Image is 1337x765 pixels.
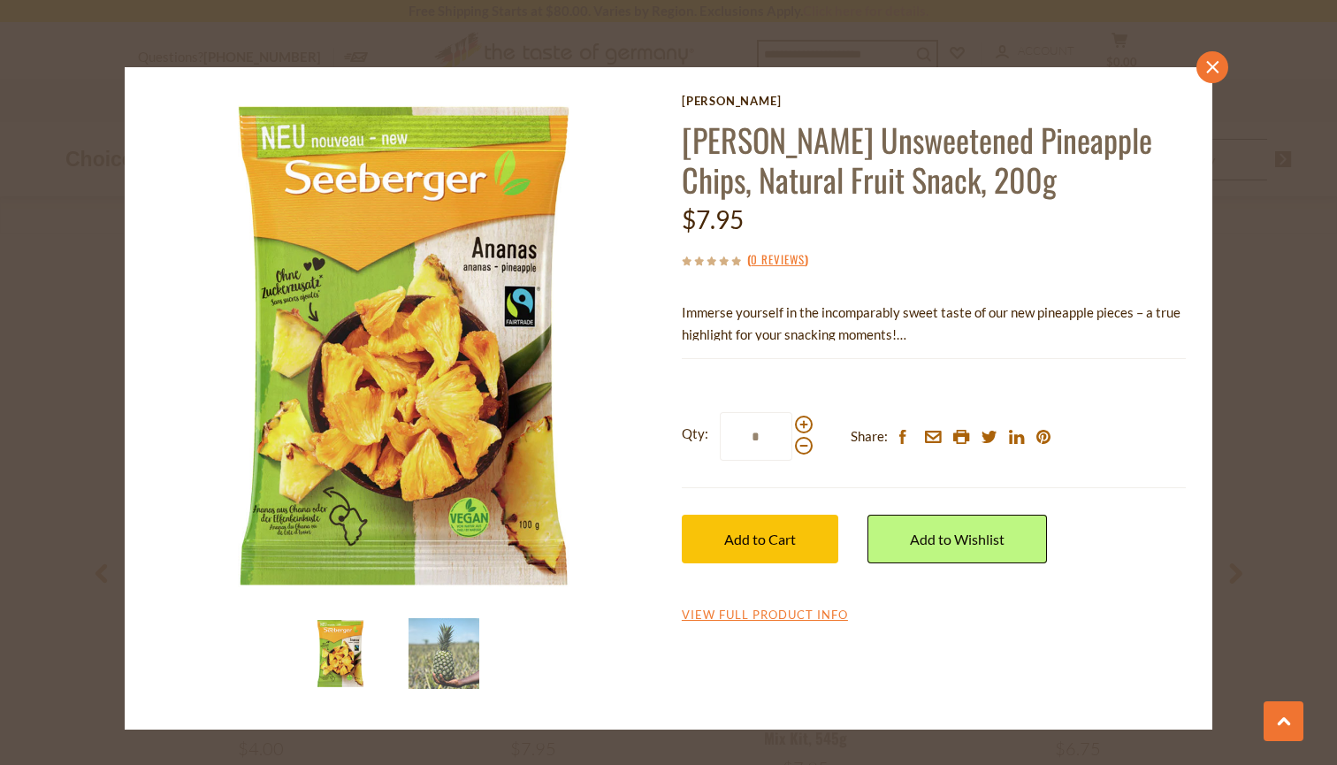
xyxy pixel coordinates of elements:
img: Seeberger Unsweetened Pineapple Chips, Natural Fruit Snack, 200g [409,618,479,689]
a: View Full Product Info [682,608,848,623]
a: [PERSON_NAME] [682,94,1186,108]
a: [PERSON_NAME] Unsweetened Pineapple Chips, Natural Fruit Snack, 200g [682,116,1152,203]
span: Share: [851,425,888,448]
a: 0 Reviews [751,250,805,270]
a: Add to Wishlist [867,515,1047,563]
span: ( ) [747,250,808,268]
img: Seeberger Unsweetened Pineapple Chips, Natural Fruit Snack, 200g [305,618,376,689]
input: Qty: [720,412,792,461]
strong: Qty: [682,423,708,445]
button: Add to Cart [682,515,838,563]
span: Add to Cart [724,531,796,547]
span: $7.95 [682,204,744,234]
img: Seeberger Unsweetened Pineapple Chips, Natural Fruit Snack, 200g [151,94,656,599]
p: Immerse yourself in the incomparably sweet taste of our new pineapple pieces – a true highlight f... [682,302,1186,346]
